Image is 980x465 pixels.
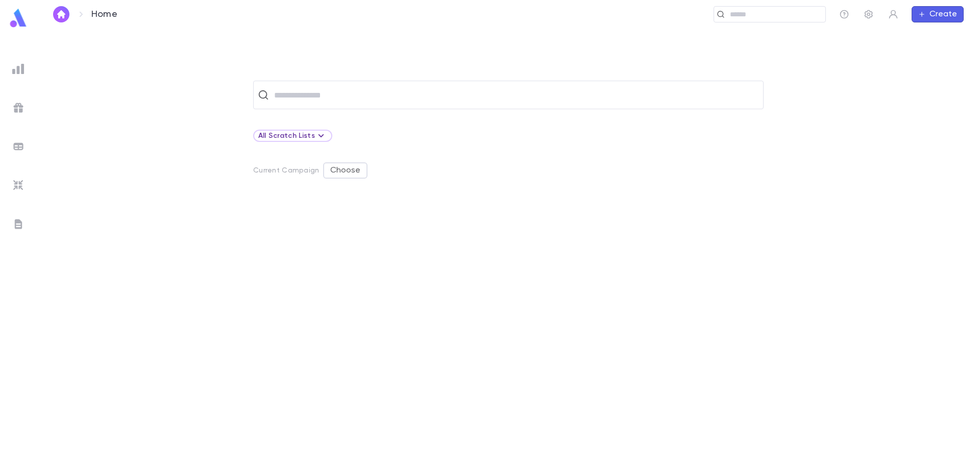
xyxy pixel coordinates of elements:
img: reports_grey.c525e4749d1bce6a11f5fe2a8de1b229.svg [12,63,24,75]
img: logo [8,8,29,28]
img: batches_grey.339ca447c9d9533ef1741baa751efc33.svg [12,140,24,153]
button: Create [912,6,964,22]
p: Current Campaign [253,166,319,175]
img: letters_grey.7941b92b52307dd3b8a917253454ce1c.svg [12,218,24,230]
button: Choose [323,162,367,179]
img: campaigns_grey.99e729a5f7ee94e3726e6486bddda8f1.svg [12,102,24,114]
img: home_white.a664292cf8c1dea59945f0da9f25487c.svg [55,10,67,18]
img: imports_grey.530a8a0e642e233f2baf0ef88e8c9fcb.svg [12,179,24,191]
div: All Scratch Lists [258,130,327,142]
div: All Scratch Lists [253,130,332,142]
p: Home [91,9,117,20]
